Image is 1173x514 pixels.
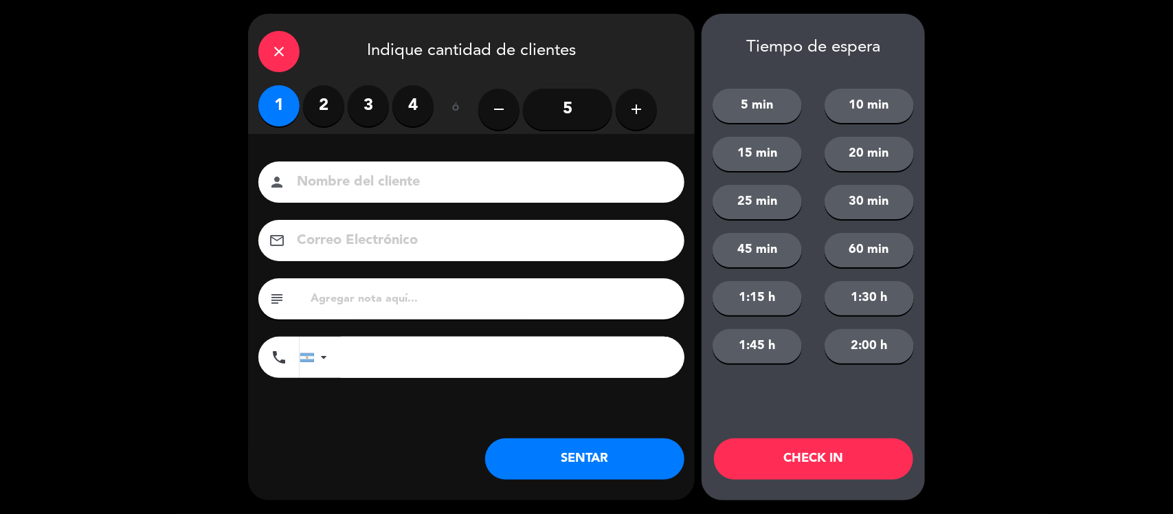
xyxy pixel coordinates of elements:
[269,291,285,307] i: subject
[825,89,914,123] button: 10 min
[628,101,645,118] i: add
[295,170,667,194] input: Nombre del cliente
[825,281,914,315] button: 1:30 h
[271,349,287,366] i: phone
[825,137,914,171] button: 20 min
[825,233,914,267] button: 60 min
[478,89,520,130] button: remove
[616,89,657,130] button: add
[713,137,802,171] button: 15 min
[713,233,802,267] button: 45 min
[825,329,914,364] button: 2:00 h
[825,185,914,219] button: 30 min
[434,85,478,133] div: ó
[713,185,802,219] button: 25 min
[348,85,389,126] label: 3
[714,438,913,480] button: CHECK IN
[713,281,802,315] button: 1:15 h
[248,14,695,85] div: Indique cantidad de clientes
[485,438,684,480] button: SENTAR
[300,337,332,377] div: Argentina: +54
[713,329,802,364] button: 1:45 h
[269,232,285,249] i: email
[491,101,507,118] i: remove
[702,38,925,58] div: Tiempo de espera
[392,85,434,126] label: 4
[271,43,287,60] i: close
[713,89,802,123] button: 5 min
[295,229,667,253] input: Correo Electrónico
[269,174,285,190] i: person
[303,85,344,126] label: 2
[258,85,300,126] label: 1
[309,289,674,309] input: Agregar nota aquí...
